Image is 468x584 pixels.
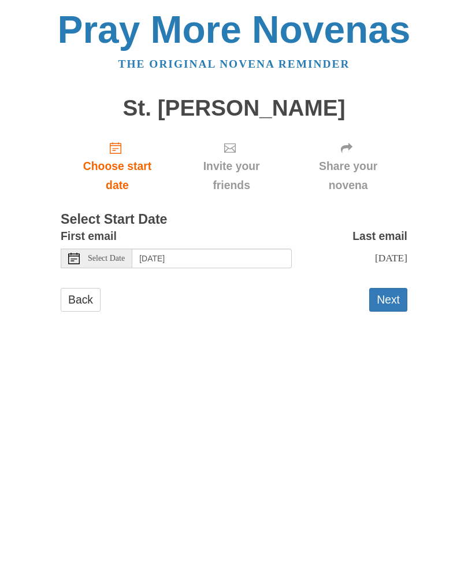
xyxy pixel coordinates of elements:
a: Pray More Novenas [58,8,411,51]
span: Invite your friends [185,157,277,195]
h1: St. [PERSON_NAME] [61,96,407,121]
a: Choose start date [61,132,174,201]
span: Select Date [88,254,125,263]
a: The original novena reminder [118,58,350,70]
label: First email [61,227,117,246]
a: Back [61,288,101,312]
h3: Select Start Date [61,212,407,227]
span: Choose start date [72,157,162,195]
button: Next [369,288,407,312]
span: [DATE] [375,252,407,264]
label: Last email [352,227,407,246]
span: Share your novena [300,157,396,195]
div: Click "Next" to confirm your start date first. [174,132,289,201]
div: Click "Next" to confirm your start date first. [289,132,407,201]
